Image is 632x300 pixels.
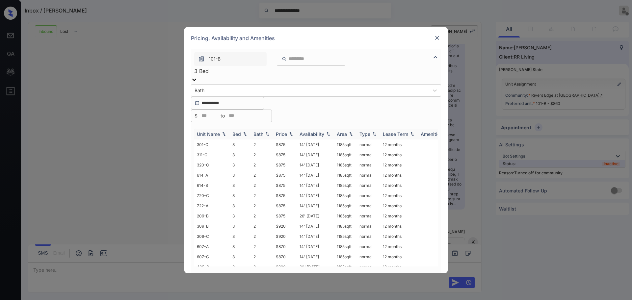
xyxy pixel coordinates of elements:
span: $ [195,112,197,119]
td: 1185 sqft [334,241,357,252]
td: 614-A [194,170,230,180]
td: $870 [273,241,297,252]
td: $875 [273,190,297,201]
td: normal [357,180,380,190]
img: sorting [264,132,271,136]
td: 12 months [380,252,418,262]
td: 12 months [380,201,418,211]
td: 12 months [380,221,418,231]
td: 2 [251,180,273,190]
div: Unit Name [197,131,220,137]
td: 3 [230,252,251,262]
td: 14' [DATE] [297,231,334,241]
td: 720-C [194,190,230,201]
td: $920 [273,221,297,231]
td: 209-B [194,211,230,221]
td: 1185 sqft [334,211,357,221]
td: $920 [273,262,297,272]
td: $875 [273,170,297,180]
td: 12 months [380,241,418,252]
div: Bed [232,131,241,137]
td: 301-C [194,139,230,150]
div: Lease Term [383,131,408,137]
td: $875 [273,180,297,190]
td: 2 [251,221,273,231]
td: 3 [230,241,251,252]
td: normal [357,139,380,150]
td: 14' [DATE] [297,160,334,170]
td: 3 [230,211,251,221]
span: to [221,112,225,119]
img: sorting [409,132,415,136]
img: sorting [371,132,378,136]
div: Area [337,131,347,137]
td: 14' [DATE] [297,139,334,150]
td: normal [357,221,380,231]
td: 30' [DATE] [297,262,334,272]
td: 2 [251,262,273,272]
td: 2 [251,150,273,160]
td: 14' [DATE] [297,252,334,262]
td: 311-C [194,150,230,160]
td: 3 [230,262,251,272]
td: 2 [251,211,273,221]
td: 14' [DATE] [297,150,334,160]
td: 1185 sqft [334,180,357,190]
td: 405-B [194,262,230,272]
td: 2 [251,241,273,252]
td: 1185 sqft [334,262,357,272]
td: normal [357,241,380,252]
div: Availability [300,131,324,137]
td: 26' [DATE] [297,211,334,221]
td: 3 [230,160,251,170]
img: icon-zuma [282,56,287,62]
img: icon-zuma [432,53,439,61]
td: 14' [DATE] [297,190,334,201]
td: 309-C [194,231,230,241]
td: normal [357,170,380,180]
td: 3 [230,180,251,190]
td: 2 [251,190,273,201]
td: 1185 sqft [334,231,357,241]
div: Pricing, Availability and Amenities [184,27,448,49]
td: 2 [251,160,273,170]
div: Amenities [421,131,443,137]
td: 14' [DATE] [297,241,334,252]
td: 1185 sqft [334,252,357,262]
td: 12 months [380,180,418,190]
img: sorting [288,132,294,136]
img: sorting [348,132,354,136]
td: 12 months [380,139,418,150]
td: 1185 sqft [334,160,357,170]
td: 1185 sqft [334,221,357,231]
td: $875 [273,139,297,150]
td: 14' [DATE] [297,170,334,180]
td: $875 [273,150,297,160]
td: 12 months [380,150,418,160]
td: 3 [230,190,251,201]
td: 3 [230,221,251,231]
td: 320-C [194,160,230,170]
td: $875 [273,160,297,170]
img: icon-zuma [198,56,205,62]
td: 1185 sqft [334,150,357,160]
td: normal [357,201,380,211]
div: Type [359,131,370,137]
td: 1185 sqft [334,139,357,150]
td: 1185 sqft [334,170,357,180]
td: 12 months [380,211,418,221]
td: 12 months [380,262,418,272]
td: normal [357,211,380,221]
td: $875 [273,201,297,211]
td: 14' [DATE] [297,221,334,231]
td: 3 [230,139,251,150]
td: $920 [273,231,297,241]
td: $875 [273,211,297,221]
td: 12 months [380,170,418,180]
td: 2 [251,170,273,180]
td: 2 [251,139,273,150]
span: 101-B [209,55,221,63]
td: normal [357,150,380,160]
td: 614-B [194,180,230,190]
td: 12 months [380,160,418,170]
